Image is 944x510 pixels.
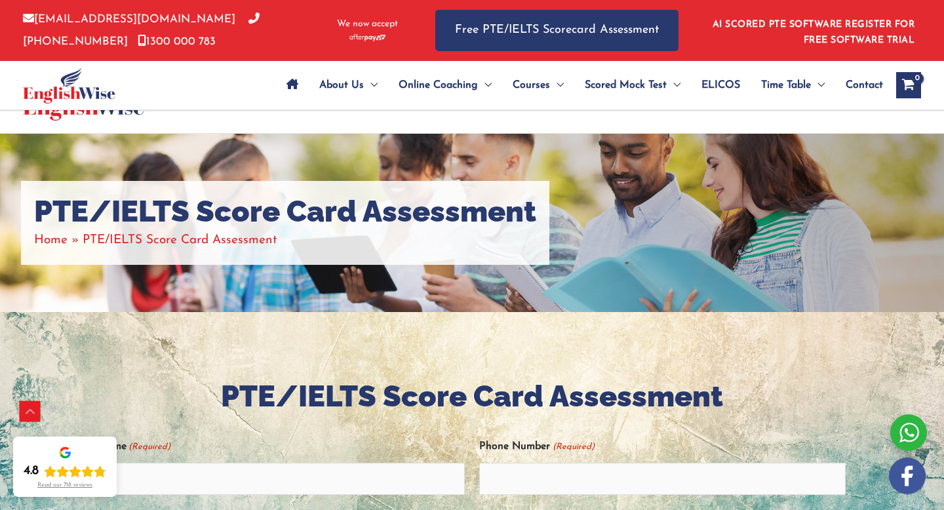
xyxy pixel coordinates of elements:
nav: Breadcrumbs [34,229,536,251]
span: (Required) [551,436,595,458]
span: Contact [846,62,883,108]
span: Menu Toggle [478,62,492,108]
img: cropped-ew-logo [23,68,115,104]
nav: Site Navigation: Main Menu [276,62,883,108]
span: Menu Toggle [550,62,564,108]
a: ELICOS [691,62,751,108]
a: Home [34,234,68,246]
a: 1300 000 783 [138,36,216,47]
a: CoursesMenu Toggle [502,62,574,108]
span: ELICOS [701,62,740,108]
a: AI SCORED PTE SOFTWARE REGISTER FOR FREE SOFTWARE TRIAL [713,20,915,45]
span: Online Coaching [399,62,478,108]
span: Courses [513,62,550,108]
span: Menu Toggle [811,62,825,108]
div: Rating: 4.8 out of 5 [24,463,106,479]
a: Online CoachingMenu Toggle [388,62,502,108]
span: We now accept [337,18,398,31]
a: Contact [835,62,883,108]
span: (Required) [128,436,171,458]
img: Afterpay-Logo [349,34,385,41]
a: Free PTE/IELTS Scorecard Assessment [435,10,678,51]
a: [EMAIL_ADDRESS][DOMAIN_NAME] [23,14,235,25]
h1: PTE/IELTS Score Card Assessment [34,194,536,229]
span: PTE/IELTS Score Card Assessment [83,234,277,246]
span: About Us [319,62,364,108]
span: Scored Mock Test [585,62,667,108]
img: white-facebook.png [889,458,926,494]
label: Name [98,436,170,458]
span: Time Table [761,62,811,108]
a: [PHONE_NUMBER] [23,14,260,47]
div: Read our 718 reviews [37,482,92,489]
div: 4.8 [24,463,39,479]
a: About UsMenu Toggle [309,62,388,108]
aside: Header Widget 1 [705,9,921,52]
a: Scored Mock TestMenu Toggle [574,62,691,108]
label: Phone Number [479,436,594,458]
a: View Shopping Cart, empty [896,72,921,98]
h2: PTE/IELTS Score Card Assessment [98,378,846,416]
span: Menu Toggle [667,62,680,108]
span: Menu Toggle [364,62,378,108]
a: Time TableMenu Toggle [751,62,835,108]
